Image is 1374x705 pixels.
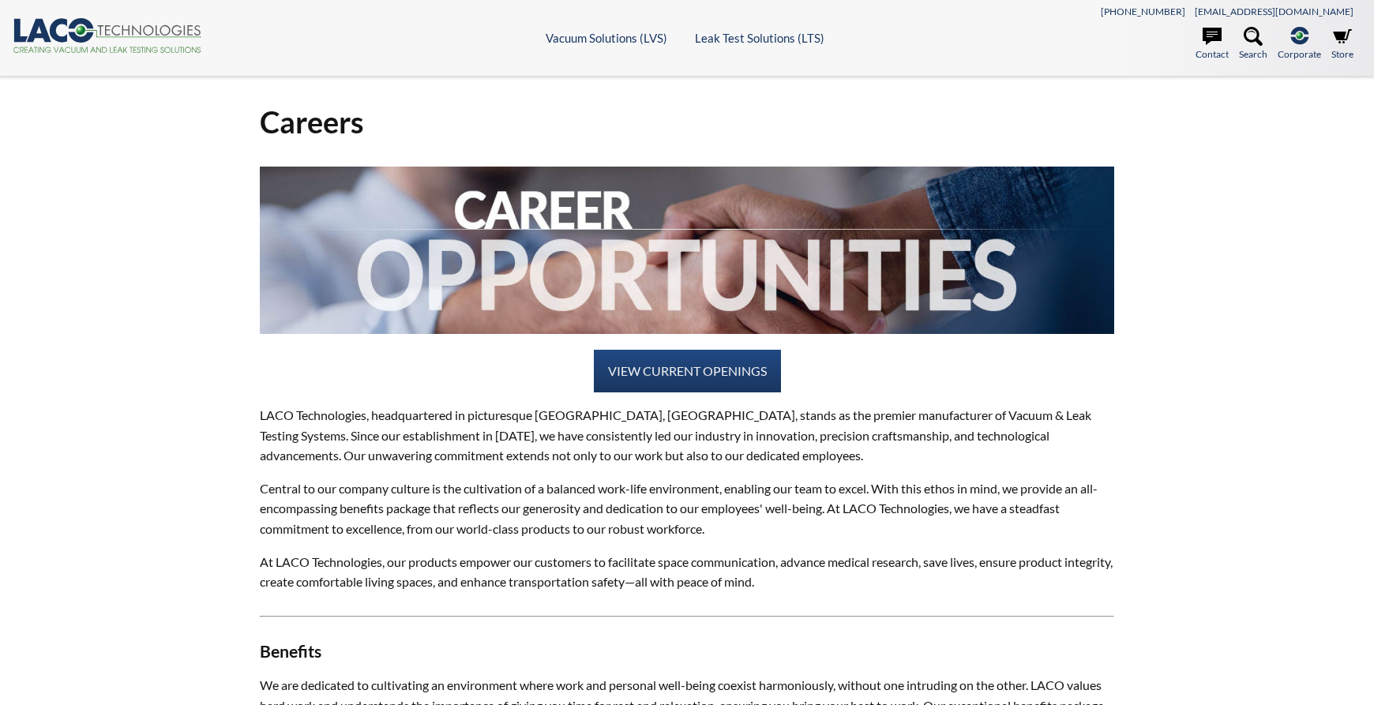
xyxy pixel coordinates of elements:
[260,405,1114,466] p: LACO Technologies, headquartered in picturesque [GEOGRAPHIC_DATA], [GEOGRAPHIC_DATA], stands as t...
[260,103,1114,141] h1: Careers
[1195,6,1353,17] a: [EMAIL_ADDRESS][DOMAIN_NAME]
[1331,27,1353,62] a: Store
[695,31,824,45] a: Leak Test Solutions (LTS)
[1278,47,1321,62] span: Corporate
[1239,27,1267,62] a: Search
[546,31,667,45] a: Vacuum Solutions (LVS)
[1101,6,1185,17] a: [PHONE_NUMBER]
[260,167,1114,333] img: 2024-Career-Opportunities.jpg
[1196,27,1229,62] a: Contact
[260,478,1114,539] p: Central to our company culture is the cultivation of a balanced work-life environment, enabling o...
[260,552,1114,592] p: At LACO Technologies, our products empower our customers to facilitate space communication, advan...
[594,350,781,392] a: VIEW CURRENT OPENINGS
[260,641,1114,663] h3: Benefits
